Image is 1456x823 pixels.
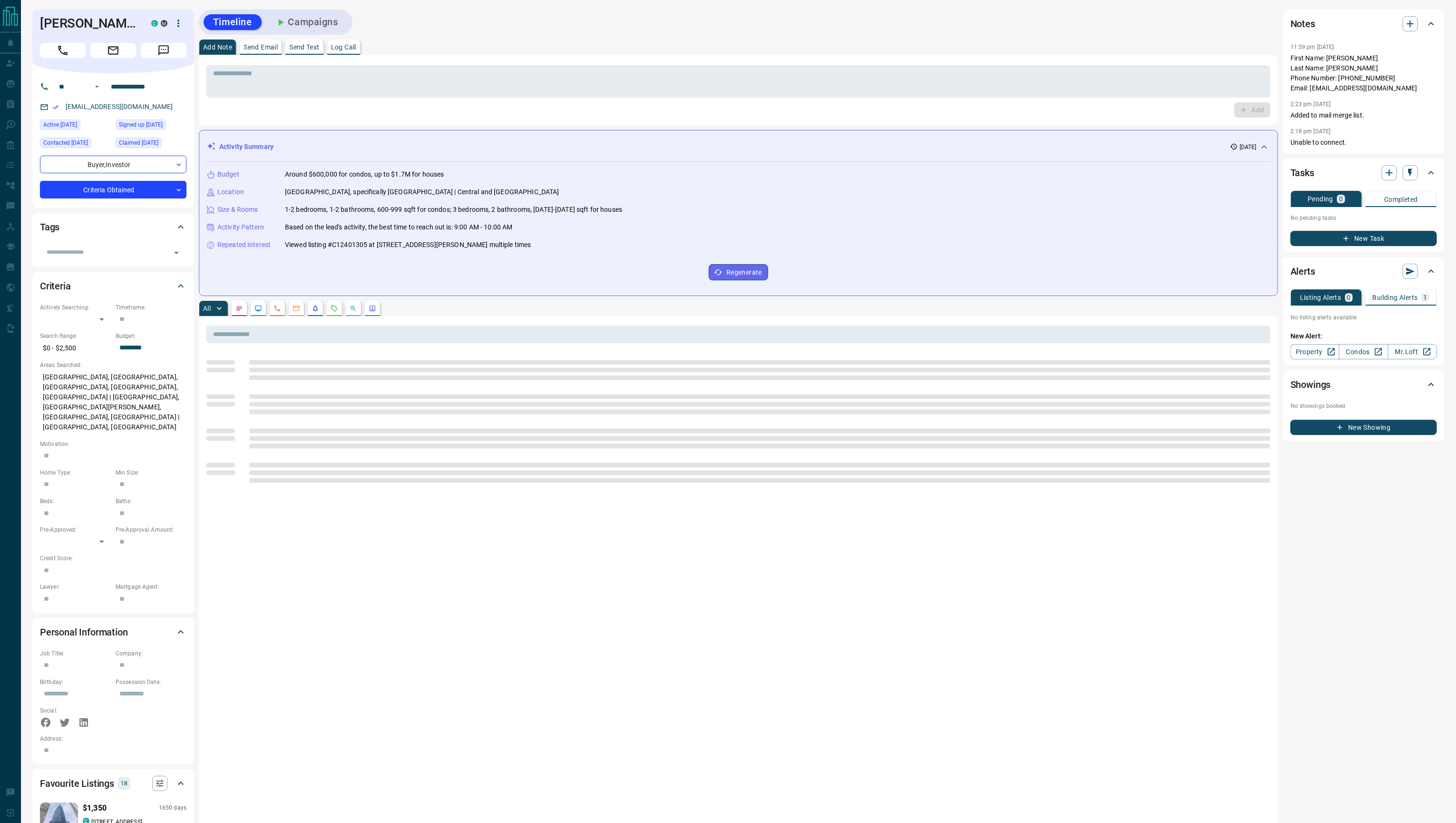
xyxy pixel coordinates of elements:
[40,216,186,238] div: Tags
[40,706,111,715] p: Social:
[151,20,158,27] div: condos.ca
[43,138,88,148] span: Contacted [DATE]
[161,20,167,27] div: mrloft.ca
[91,81,103,92] button: Open
[40,369,186,435] p: [GEOGRAPHIC_DATA], [GEOGRAPHIC_DATA], [GEOGRAPHIC_DATA], [GEOGRAPHIC_DATA], [GEOGRAPHIC_DATA] | [...
[1290,420,1437,435] button: New Showing
[207,138,1270,156] div: Activity Summary[DATE]
[217,169,239,179] p: Budget
[40,776,114,791] h2: Favourite Listings
[217,205,258,215] p: Size & Rooms
[40,278,71,294] h2: Criteria
[116,138,186,151] div: Mon Feb 20 2023
[116,303,186,312] p: Timeframe:
[40,649,111,658] p: Job Title:
[170,246,183,259] button: Open
[40,621,186,644] div: Personal Information
[265,14,348,30] button: Campaigns
[40,440,186,448] p: Motivation:
[254,305,262,312] svg: Lead Browsing Activity
[1290,101,1331,108] p: 2:23 pm [DATE]
[1339,196,1343,202] p: 0
[1290,377,1331,392] h2: Showings
[40,734,186,743] p: Address:
[274,305,281,312] svg: Calls
[116,119,186,133] div: Thu Mar 03 2016
[203,305,211,312] p: All
[40,119,111,133] div: Sat Sep 13 2025
[116,468,186,477] p: Min Size:
[331,44,356,50] p: Log Call
[1373,294,1418,301] p: Building Alerts
[40,497,111,506] p: Beds:
[369,305,376,312] svg: Agent Actions
[1384,196,1418,203] p: Completed
[40,219,59,235] h2: Tags
[40,554,186,563] p: Credit Score:
[40,583,111,591] p: Lawyer:
[331,305,338,312] svg: Requests
[219,142,274,152] p: Activity Summary
[285,240,531,250] p: Viewed listing #C12401305 at [STREET_ADDRESS][PERSON_NAME] multiple times
[83,803,107,814] p: $1,350
[40,772,186,795] div: Favourite Listings18
[1240,143,1257,151] p: [DATE]
[116,526,186,534] p: Pre-Approval Amount:
[119,120,163,129] span: Signed up [DATE]
[1290,110,1437,120] p: Added to mail merge list.
[1290,260,1437,283] div: Alerts
[1290,264,1315,279] h2: Alerts
[1290,12,1437,35] div: Notes
[66,103,173,110] a: [EMAIL_ADDRESS][DOMAIN_NAME]
[1290,373,1437,396] div: Showings
[1290,161,1437,184] div: Tasks
[40,303,111,312] p: Actively Searching:
[116,332,186,340] p: Budget:
[119,138,158,148] span: Claimed [DATE]
[1290,53,1437,93] p: First Name: [PERSON_NAME] Last Name: [PERSON_NAME] Phone Number: [PHONE_NUMBER] Email: [EMAIL_ADD...
[40,16,137,31] h1: [PERSON_NAME]
[40,678,111,686] p: Birthday:
[285,205,622,215] p: 1-2 bedrooms, 1-2 bathrooms, 600-999 sqft for condos; 3 bedrooms, 2 bathrooms, [DATE]-[DATE] sqft...
[40,332,111,340] p: Search Range:
[52,104,59,110] svg: Email Verified
[1290,138,1437,148] p: Unable to connect.
[1290,16,1315,31] h2: Notes
[141,43,186,58] span: Message
[203,44,232,50] p: Add Note
[40,526,111,534] p: Pre-Approved:
[204,14,262,30] button: Timeline
[217,187,244,197] p: Location
[1290,44,1334,50] p: 11:59 pm [DATE]
[289,44,320,50] p: Send Text
[1290,231,1437,246] button: New Task
[40,156,186,173] div: Buyer , Investor
[40,138,111,151] div: Sat Sep 13 2025
[312,305,319,312] svg: Listing Alerts
[121,778,127,789] p: 18
[293,305,300,312] svg: Emails
[285,187,559,197] p: [GEOGRAPHIC_DATA], specifically [GEOGRAPHIC_DATA] | Central and [GEOGRAPHIC_DATA]
[235,305,243,312] svg: Notes
[40,361,186,369] p: Areas Searched:
[1290,211,1437,225] p: No pending tasks
[1339,344,1388,359] a: Condos
[1290,165,1314,180] h2: Tasks
[40,340,111,356] p: $0 - $2,500
[1290,402,1437,410] p: No showings booked
[1388,344,1437,359] a: Mr.Loft
[116,678,186,686] p: Possession Date:
[350,305,357,312] svg: Opportunities
[40,43,86,58] span: Call
[116,497,186,506] p: Baths:
[40,181,186,198] div: Criteria Obtained
[1290,128,1331,135] p: 2:18 pm [DATE]
[116,583,186,591] p: Mortgage Agent:
[40,468,111,477] p: Home Type:
[1300,294,1341,301] p: Listing Alerts
[285,222,512,232] p: Based on the lead's activity, the best time to reach out is: 9:00 AM - 10:00 AM
[1290,313,1437,322] p: No listing alerts available
[43,120,77,129] span: Active [DATE]
[709,264,768,280] button: Regenerate
[159,804,186,812] p: 1650 days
